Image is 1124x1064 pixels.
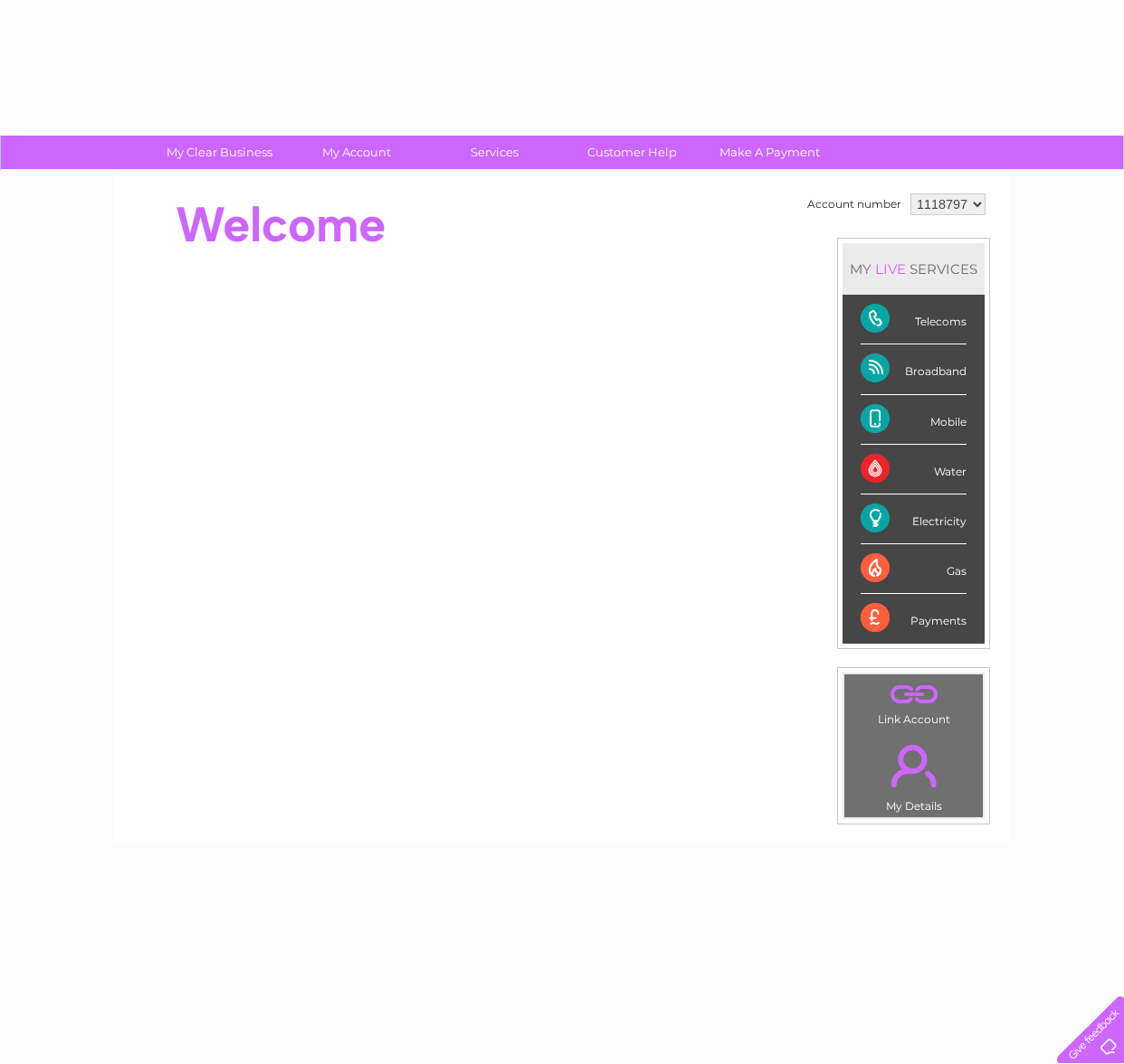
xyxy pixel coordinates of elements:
a: Customer Help [557,136,707,169]
a: My Account [282,136,432,169]
a: Make A Payment [695,136,844,169]
a: My Clear Business [145,136,294,169]
div: MY SERVICES [843,243,985,295]
div: Mobile [861,395,967,445]
div: Telecoms [861,295,967,344]
div: LIVE [872,260,910,278]
div: Water [861,445,967,494]
div: Electricity [861,494,967,544]
td: Link Account [843,673,984,730]
div: Broadband [861,344,967,394]
div: Payments [861,594,967,643]
div: Gas [861,544,967,594]
a: Services [420,136,569,169]
td: My Details [843,730,984,818]
a: . [849,734,978,797]
td: Account number [803,189,906,220]
a: . [849,679,978,711]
